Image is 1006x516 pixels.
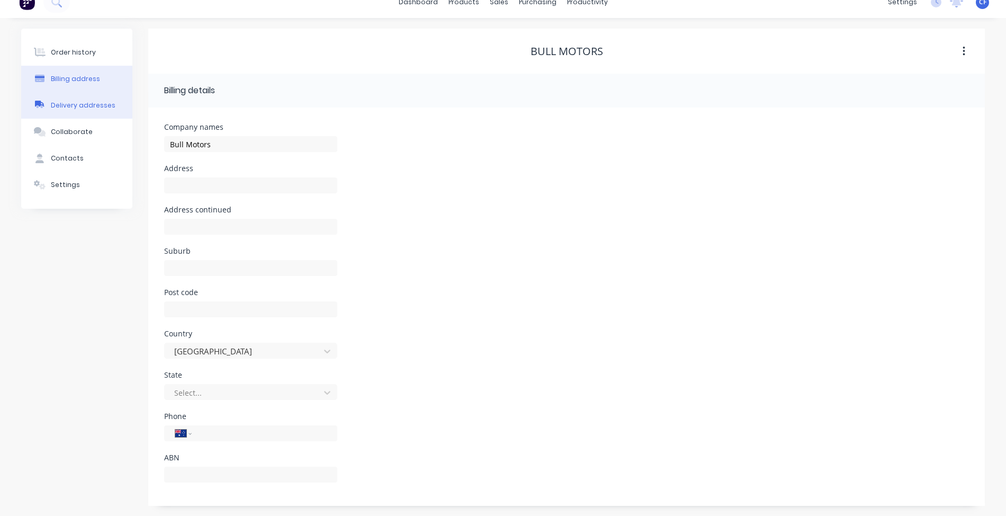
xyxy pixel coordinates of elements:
[164,123,337,131] div: Company names
[531,45,603,58] div: Bull Motors
[164,413,337,420] div: Phone
[164,454,337,461] div: ABN
[164,330,337,337] div: Country
[164,165,337,172] div: Address
[51,127,93,137] div: Collaborate
[164,84,215,97] div: Billing details
[21,145,132,172] button: Contacts
[164,371,337,379] div: State
[51,74,100,84] div: Billing address
[51,154,84,163] div: Contacts
[51,101,115,110] div: Delivery addresses
[21,92,132,119] button: Delivery addresses
[164,289,337,296] div: Post code
[51,180,80,190] div: Settings
[21,39,132,66] button: Order history
[164,247,337,255] div: Suburb
[164,206,337,213] div: Address continued
[21,66,132,92] button: Billing address
[51,48,96,57] div: Order history
[21,172,132,198] button: Settings
[21,119,132,145] button: Collaborate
